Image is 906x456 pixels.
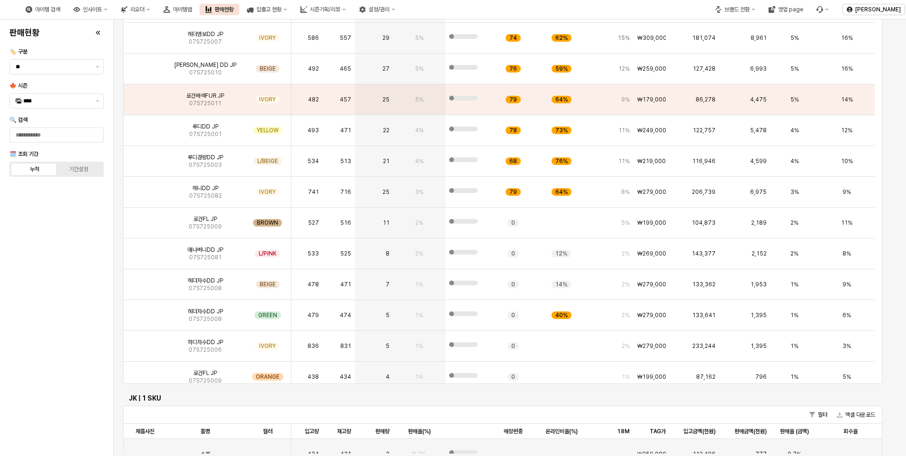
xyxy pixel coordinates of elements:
span: 로건FL JP [193,215,217,223]
span: 79 [509,188,517,196]
span: 4% [415,157,424,165]
span: 🏷️ 구분 [9,48,27,55]
span: 12% [841,127,852,134]
span: 🍁 시즌 [9,82,27,89]
span: [PERSON_NAME] DD JP [174,61,236,69]
span: 62% [555,34,568,42]
div: 판매현황 [199,4,239,15]
span: 판매금액(천원) [734,428,767,435]
h6: JK | 1 SKU [129,394,877,402]
span: 25 [382,96,390,103]
span: ₩279,000 [637,281,666,288]
p: [PERSON_NAME] [855,6,901,13]
span: TAG가 [650,428,666,435]
span: 27 [382,65,390,73]
button: 입출고 현황 [241,4,293,15]
span: 헤니DD JP [192,184,218,192]
div: 시즌기획/리뷰 [310,6,340,13]
span: 🗓️ 조회 기간 [9,151,38,157]
button: 필터 [806,409,831,420]
span: 2% [622,342,630,350]
span: 534 [308,157,319,165]
span: 5% [415,65,424,73]
span: 0 [511,311,515,319]
label: 누적 [13,165,57,173]
span: IVORY [259,34,276,42]
span: 헤더엠보DD JP [188,30,223,38]
span: 5% [790,34,799,42]
span: 4 [386,373,390,381]
span: 판매량 [375,428,390,435]
span: 482 [308,96,319,103]
span: 12% [555,250,567,257]
span: 2% [622,281,630,288]
span: 513 [340,157,351,165]
div: 아이템 검색 [20,4,66,15]
span: 로건FL JP [193,369,217,377]
span: 1,953 [751,281,767,288]
span: 07S725006 [189,346,222,354]
span: 86,278 [696,96,716,103]
span: L/BEIGE [257,157,278,165]
span: ₩199,000 [637,373,666,381]
span: 79 [509,96,517,103]
button: 아이템맵 [158,4,198,15]
span: 0 [511,250,515,257]
span: 133,362 [692,281,716,288]
span: 21 [383,157,390,165]
button: 제안 사항 표시 [92,94,103,108]
span: 493 [308,127,319,134]
span: 8% [843,250,851,257]
span: 헤더자수DD JP [188,277,223,284]
span: 133,641 [692,311,716,319]
span: IVORY [259,96,276,103]
span: 제품사진 [136,428,154,435]
div: 리오더 [130,6,145,13]
span: 8,961 [751,34,767,42]
span: 76 [509,65,517,73]
span: 회수율 [843,428,858,435]
span: BEIGE [260,65,276,73]
span: BEIGE [260,281,276,288]
span: ₩279,000 [637,342,666,350]
div: 영업 page [763,4,809,15]
button: 브랜드 전환 [709,4,761,15]
span: 59% [555,65,568,73]
span: ₩309,000 [637,34,666,42]
span: 11% [618,157,630,165]
span: 07S725008 [189,284,222,292]
span: 478 [308,281,319,288]
span: 1% [415,342,423,350]
h4: 판매현황 [9,28,40,37]
span: 73% [555,127,568,134]
span: 9% [843,281,851,288]
span: 557 [340,34,351,42]
span: 루디DD JP [192,123,218,130]
span: 465 [340,65,351,73]
span: 836 [308,342,319,350]
span: 104,873 [692,219,716,227]
span: 586 [308,34,319,42]
span: 12% [618,65,630,73]
span: 8 [386,250,390,257]
span: 831 [340,342,351,350]
span: 2% [415,219,423,227]
span: 1% [790,373,798,381]
span: 14% [555,281,567,288]
span: 2% [790,219,798,227]
span: 3% [843,342,851,350]
span: 5% [790,96,799,103]
span: 품명 [200,428,210,435]
span: ₩259,000 [637,65,666,73]
span: 2% [622,250,630,257]
span: 판매율(%) [408,428,431,435]
span: 11% [841,219,852,227]
span: 3% [790,188,799,196]
span: 29 [382,34,390,42]
span: 0 [511,373,515,381]
span: 474 [340,311,351,319]
span: GREEN [258,311,277,319]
